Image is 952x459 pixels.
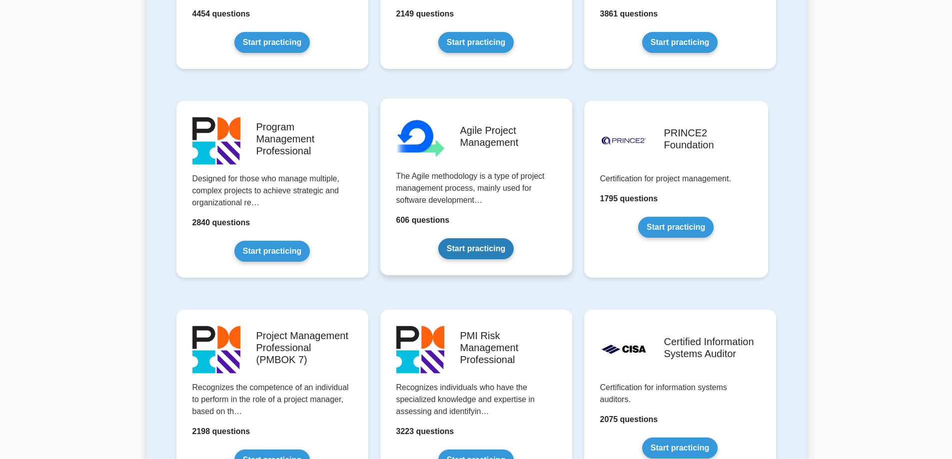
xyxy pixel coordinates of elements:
[642,32,718,53] a: Start practicing
[234,241,310,262] a: Start practicing
[642,438,718,459] a: Start practicing
[638,217,714,238] a: Start practicing
[234,32,310,53] a: Start practicing
[438,238,514,259] a: Start practicing
[438,32,514,53] a: Start practicing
